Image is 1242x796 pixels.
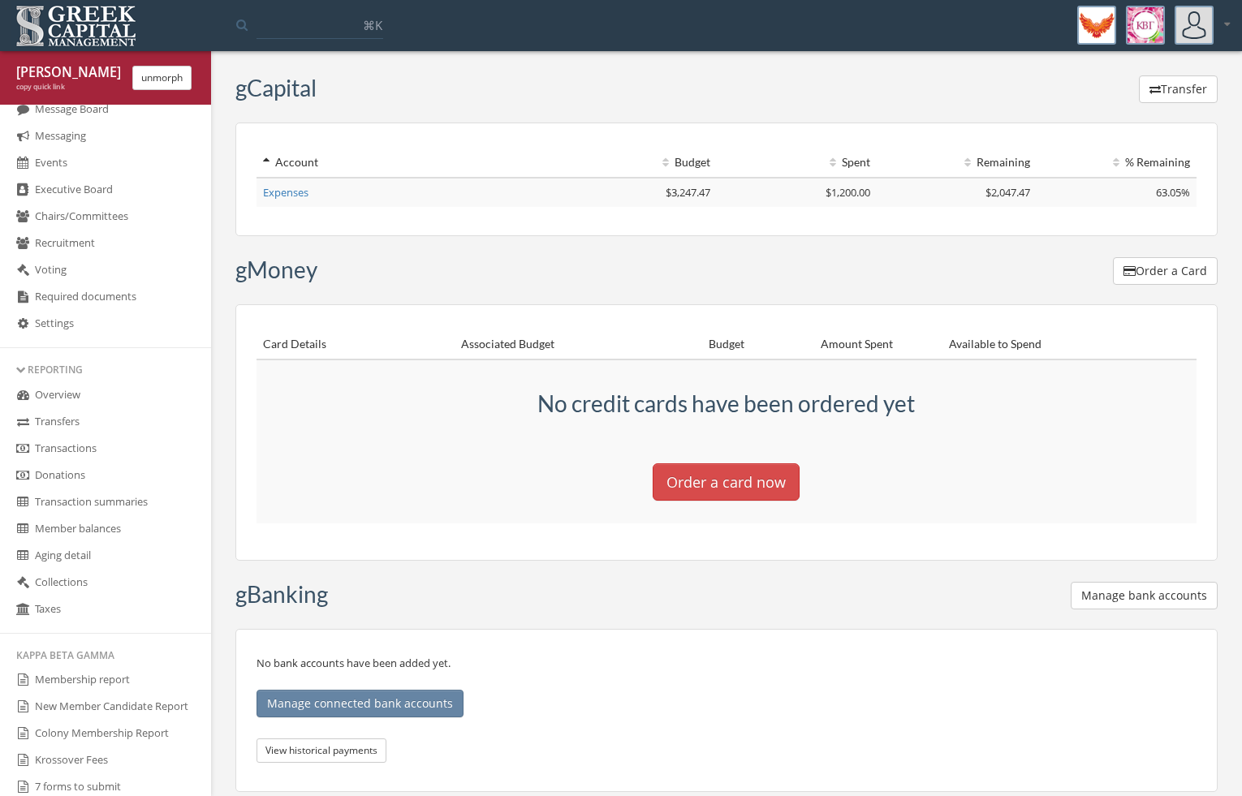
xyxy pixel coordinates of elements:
[653,463,800,501] button: Order a card now
[883,154,1030,170] div: Remaining
[235,75,317,101] h3: gCapital
[257,654,1197,717] p: No bank accounts have been added yet.
[257,738,386,763] button: View historical payments
[1113,257,1218,285] button: Order a Card
[263,185,308,200] a: Expenses
[564,154,711,170] div: Budget
[666,185,710,200] span: $3,247.47
[1139,75,1218,103] button: Transfer
[455,329,603,359] th: Associated Budget
[1043,154,1190,170] div: % Remaining
[16,63,120,82] div: [PERSON_NAME] [PERSON_NAME]
[421,391,1031,416] h3: No credit cards have been ordered yet
[235,257,317,282] h3: gMoney
[363,17,382,33] span: ⌘K
[985,185,1030,200] span: $2,047.47
[899,329,1048,359] th: Available to Spend
[723,154,870,170] div: Spent
[257,329,455,359] th: Card Details
[263,154,551,170] div: Account
[1071,582,1218,609] button: Manage bank accounts
[1156,185,1190,200] span: 63.05%
[257,690,464,717] button: Manage connected bank accounts
[235,582,328,607] h3: gBanking
[16,363,195,376] div: Reporting
[826,185,870,200] span: $1,200.00
[132,66,192,90] button: unmorph
[603,329,752,359] th: Budget
[16,82,120,93] div: copy quick link
[751,329,899,359] th: Amount Spent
